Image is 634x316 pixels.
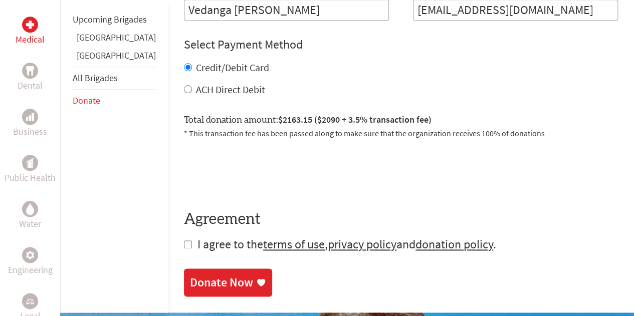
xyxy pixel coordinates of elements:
[13,125,47,139] p: Business
[196,83,265,96] label: ACH Direct Debit
[26,158,34,168] img: Public Health
[73,14,147,25] a: Upcoming Brigades
[18,63,43,93] a: DentalDental
[5,155,56,185] a: Public HealthPublic Health
[197,236,496,252] span: I agree to the , and .
[184,127,618,139] p: * This transaction fee has been passed along to make sure that the organization receives 100% of ...
[73,49,156,67] li: Guatemala
[77,32,156,43] a: [GEOGRAPHIC_DATA]
[16,17,45,47] a: MedicalMedical
[184,37,618,53] h4: Select Payment Method
[73,9,156,31] li: Upcoming Brigades
[22,293,38,309] div: Legal Empowerment
[8,247,53,277] a: EngineeringEngineering
[77,50,156,61] a: [GEOGRAPHIC_DATA]
[22,63,38,79] div: Dental
[196,61,269,74] label: Credit/Debit Card
[19,217,41,231] p: Water
[184,210,618,228] h4: Agreement
[18,79,43,93] p: Dental
[26,21,34,29] img: Medical
[184,268,272,296] a: Donate Now
[22,155,38,171] div: Public Health
[263,236,325,252] a: terms of use
[415,236,493,252] a: donation policy
[26,203,34,215] img: Water
[19,201,41,231] a: WaterWater
[73,72,118,84] a: All Brigades
[278,114,432,125] span: $2163.15 ($2090 + 3.5% transaction fee)
[22,201,38,217] div: Water
[16,33,45,47] p: Medical
[184,113,432,127] label: Total donation amount:
[26,113,34,121] img: Business
[8,263,53,277] p: Engineering
[190,274,253,290] div: Donate Now
[184,151,336,190] iframe: To enrich screen reader interactions, please activate Accessibility in Grammarly extension settings
[26,251,34,259] img: Engineering
[73,67,156,90] li: All Brigades
[5,171,56,185] p: Public Health
[22,247,38,263] div: Engineering
[73,31,156,49] li: Ghana
[26,66,34,76] img: Dental
[328,236,396,252] a: privacy policy
[22,17,38,33] div: Medical
[73,90,156,112] li: Donate
[13,109,47,139] a: BusinessBusiness
[73,95,100,106] a: Donate
[22,109,38,125] div: Business
[26,298,34,304] img: Legal Empowerment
